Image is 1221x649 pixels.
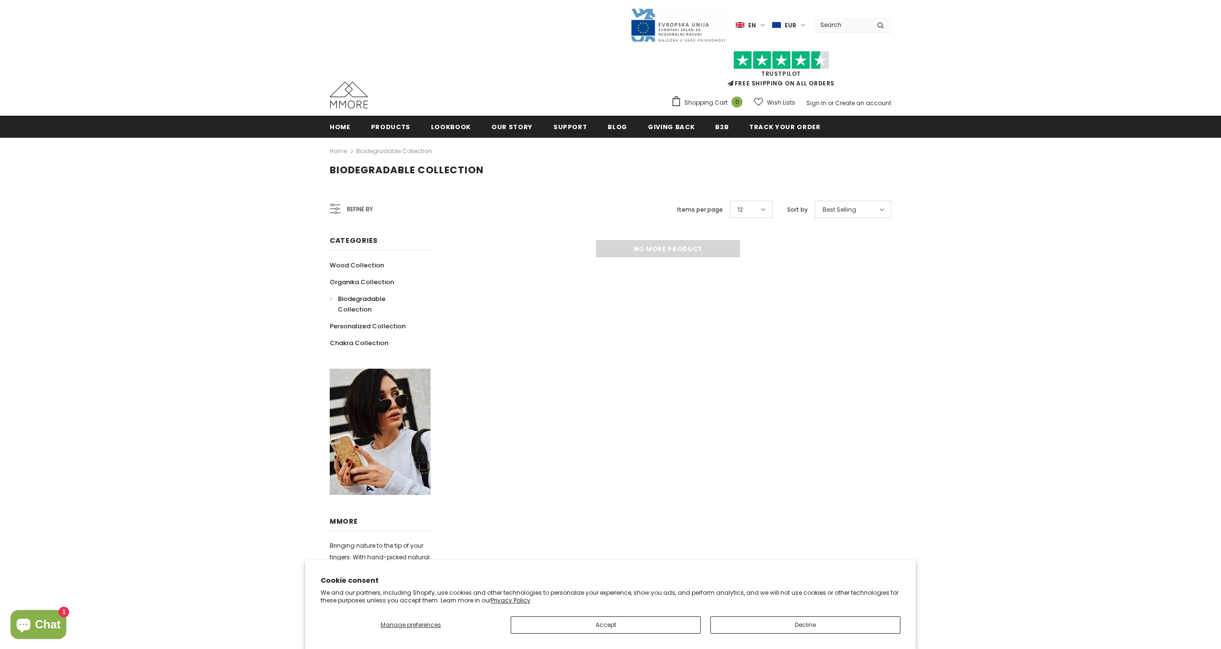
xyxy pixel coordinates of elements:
[736,21,744,29] img: i-lang-1.png
[823,205,856,215] span: Best Selling
[630,8,726,43] img: Javni Razpis
[330,277,394,287] span: Organika Collection
[785,21,796,30] span: EUR
[381,621,441,629] span: Manage preferences
[491,596,530,604] a: Privacy Policy
[835,99,891,107] a: Create an account
[330,116,350,137] a: Home
[321,576,900,586] h2: Cookie consent
[330,82,368,108] img: MMORE Cases
[787,205,808,215] label: Sort by
[330,517,358,526] span: MMORE
[330,335,388,351] a: Chakra Collection
[371,116,410,137] a: Products
[828,99,834,107] span: or
[347,204,373,215] span: Refine by
[630,21,726,29] a: Javni Razpis
[767,98,795,108] span: Wish Lists
[330,122,350,132] span: Home
[671,55,891,87] span: FREE SHIPPING ON ALL ORDERS
[491,122,533,132] span: Our Story
[748,21,756,30] span: en
[684,98,728,108] span: Shopping Cart
[330,318,406,335] a: Personalized Collection
[608,122,627,132] span: Blog
[491,116,533,137] a: Our Story
[330,322,406,331] span: Personalized Collection
[814,18,870,32] input: Search Site
[754,94,795,111] a: Wish Lists
[738,205,743,215] span: 12
[749,116,820,137] a: Track your order
[648,122,694,132] span: Giving back
[330,261,384,270] span: Wood Collection
[321,589,900,604] p: We and our partners, including Shopify, use cookies and other technologies to personalize your ex...
[8,610,69,641] inbox-online-store-chat: Shopify online store chat
[671,96,747,110] a: Shopping Cart 0
[749,122,820,132] span: Track your order
[330,257,384,274] a: Wood Collection
[511,616,701,634] button: Accept
[431,116,471,137] a: Lookbook
[733,51,829,70] img: Trust Pilot Stars
[608,116,627,137] a: Blog
[553,116,587,137] a: support
[356,147,432,155] a: Biodegradable Collection
[330,163,484,177] span: Biodegradable Collection
[715,116,729,137] a: B2B
[715,122,729,132] span: B2B
[431,122,471,132] span: Lookbook
[338,294,385,314] span: Biodegradable Collection
[330,145,347,157] a: Home
[321,616,501,634] button: Manage preferences
[330,338,388,348] span: Chakra Collection
[330,290,420,318] a: Biodegradable Collection
[330,274,394,290] a: Organika Collection
[761,70,801,78] a: Trustpilot
[677,205,723,215] label: Items per page
[371,122,410,132] span: Products
[330,540,431,621] p: Bringing nature to the tip of your fingers. With hand-picked natural organic materials, every tim...
[806,99,826,107] a: Sign In
[648,116,694,137] a: Giving back
[553,122,587,132] span: support
[710,616,900,634] button: Decline
[330,236,378,245] span: Categories
[731,96,742,108] span: 0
